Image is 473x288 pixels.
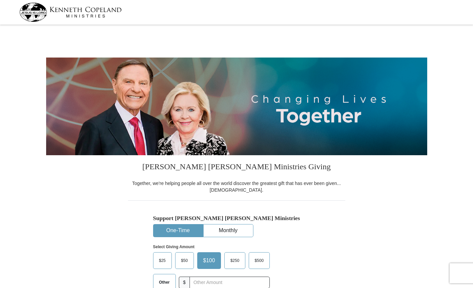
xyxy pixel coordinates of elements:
[200,256,219,266] span: $100
[128,180,345,193] div: Together, we're helping people all over the world discover the greatest gift that has ever been g...
[156,256,169,266] span: $25
[227,256,243,266] span: $250
[178,256,191,266] span: $50
[156,277,173,287] span: Other
[204,224,253,237] button: Monthly
[19,3,122,22] img: kcm-header-logo.svg
[153,224,203,237] button: One-Time
[251,256,267,266] span: $500
[153,215,320,222] h5: Support [PERSON_NAME] [PERSON_NAME] Ministries
[153,245,195,249] strong: Select Giving Amount
[128,155,345,180] h3: [PERSON_NAME] [PERSON_NAME] Ministries Giving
